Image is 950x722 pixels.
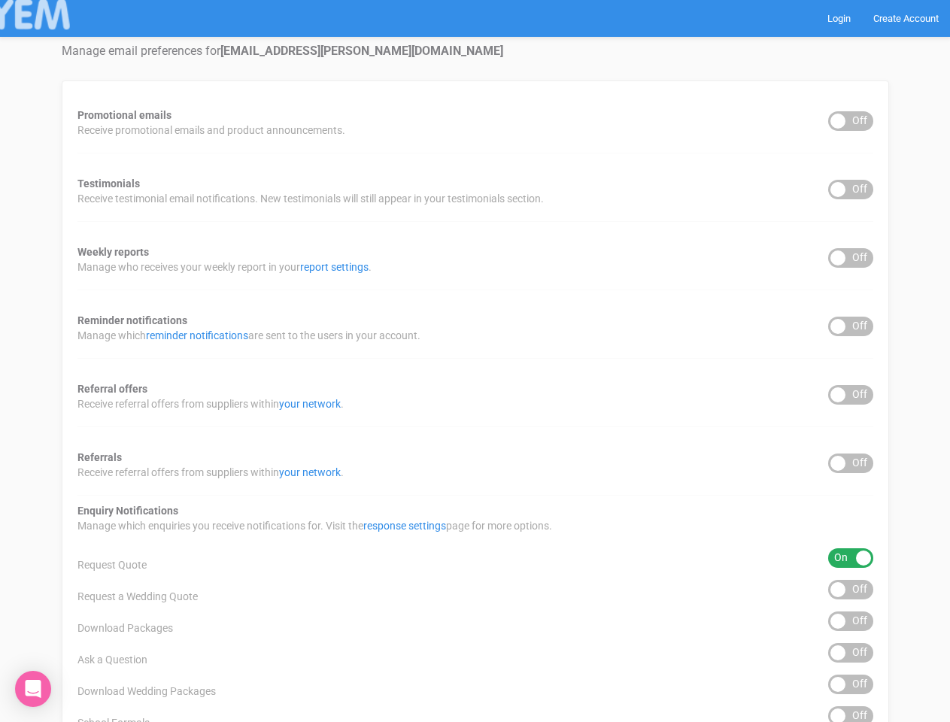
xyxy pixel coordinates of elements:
span: Manage which enquiries you receive notifications for. Visit the page for more options. [77,518,552,533]
span: Receive referral offers from suppliers within . [77,396,344,411]
strong: Enquiry Notifications [77,505,178,517]
strong: [EMAIL_ADDRESS][PERSON_NAME][DOMAIN_NAME] [220,44,503,58]
strong: Testimonials [77,177,140,190]
strong: Reminder notifications [77,314,187,326]
span: Download Wedding Packages [77,684,216,699]
strong: Referral offers [77,383,147,395]
strong: Referrals [77,451,122,463]
h4: Manage email preferences for [62,44,889,58]
span: Receive testimonial email notifications. New testimonials will still appear in your testimonials ... [77,191,544,206]
a: your network [279,398,341,410]
span: Receive promotional emails and product announcements. [77,123,345,138]
span: Manage which are sent to the users in your account. [77,328,420,343]
span: Manage who receives your weekly report in your . [77,259,372,275]
span: Receive referral offers from suppliers within . [77,465,344,480]
a: reminder notifications [146,329,248,341]
a: report settings [300,261,369,273]
strong: Weekly reports [77,246,149,258]
span: Ask a Question [77,652,147,667]
strong: Promotional emails [77,109,171,121]
span: Request Quote [77,557,147,572]
a: response settings [363,520,446,532]
a: your network [279,466,341,478]
div: Open Intercom Messenger [15,671,51,707]
span: Request a Wedding Quote [77,589,198,604]
span: Download Packages [77,620,173,636]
